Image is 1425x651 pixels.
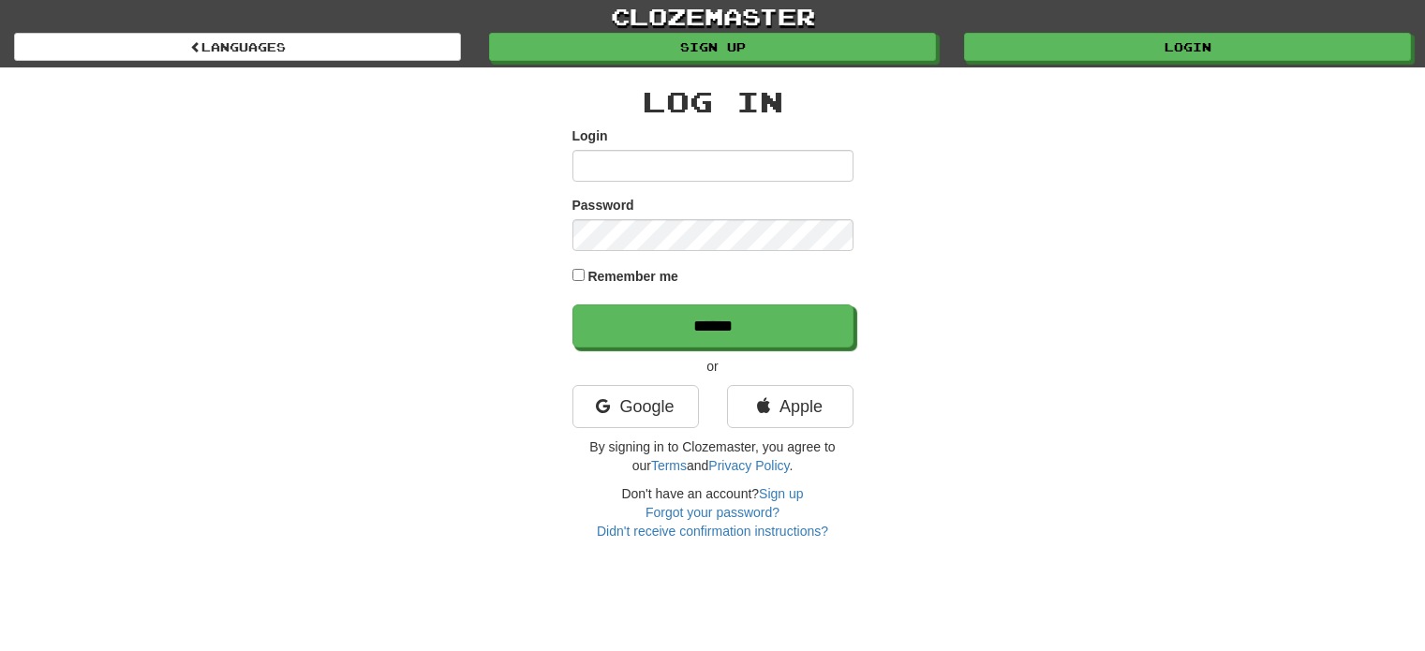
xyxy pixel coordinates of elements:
h2: Log In [572,86,854,117]
a: Sign up [489,33,936,61]
a: Didn't receive confirmation instructions? [597,524,828,539]
label: Remember me [587,267,678,286]
a: Apple [727,385,854,428]
label: Login [572,126,608,145]
a: Privacy Policy [708,458,789,473]
p: By signing in to Clozemaster, you agree to our and . [572,437,854,475]
label: Password [572,196,634,215]
div: Don't have an account? [572,484,854,540]
a: Sign up [759,486,803,501]
a: Forgot your password? [646,505,779,520]
a: Login [964,33,1411,61]
a: Languages [14,33,461,61]
a: Google [572,385,699,428]
p: or [572,357,854,376]
a: Terms [651,458,687,473]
